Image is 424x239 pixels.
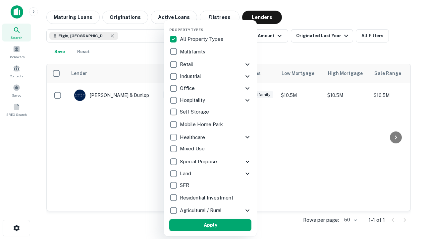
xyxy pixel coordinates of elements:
[169,70,251,82] div: Industrial
[180,194,235,202] p: Residential Investment
[180,108,210,116] p: Self Storage
[180,60,194,68] p: Retail
[169,82,251,94] div: Office
[169,156,251,168] div: Special Purpose
[180,206,223,214] p: Agricultural / Rural
[180,120,224,128] p: Mobile Home Park
[180,84,196,92] p: Office
[169,58,251,70] div: Retail
[180,35,225,43] p: All Property Types
[180,158,218,166] p: Special Purpose
[180,96,206,104] p: Hospitality
[169,131,251,143] div: Healthcare
[180,145,206,153] p: Mixed Use
[169,94,251,106] div: Hospitality
[169,204,251,216] div: Agricultural / Rural
[180,72,202,80] p: Industrial
[169,28,203,32] span: Property Types
[180,181,190,189] p: SFR
[169,219,251,231] button: Apply
[169,168,251,180] div: Land
[180,48,207,56] p: Multifamily
[180,133,206,141] p: Healthcare
[391,186,424,218] iframe: Chat Widget
[180,170,192,178] p: Land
